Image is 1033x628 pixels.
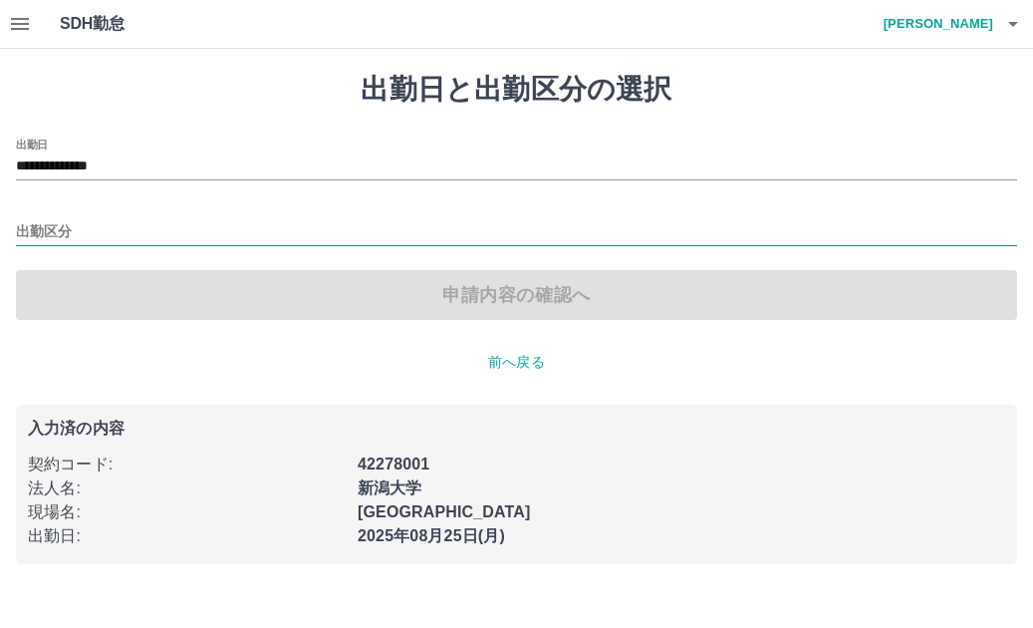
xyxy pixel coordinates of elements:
b: 42278001 [358,456,429,472]
p: 現場名 : [28,500,346,524]
p: 出勤日 : [28,524,346,548]
p: 法人名 : [28,476,346,500]
b: 2025年08月25日(月) [358,527,505,544]
p: 前へ戻る [16,352,1017,373]
p: 契約コード : [28,453,346,476]
b: 新潟大学 [358,479,422,496]
label: 出勤日 [16,137,48,152]
h1: 出勤日と出勤区分の選択 [16,73,1017,107]
p: 入力済の内容 [28,421,1005,437]
b: [GEOGRAPHIC_DATA] [358,503,531,520]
